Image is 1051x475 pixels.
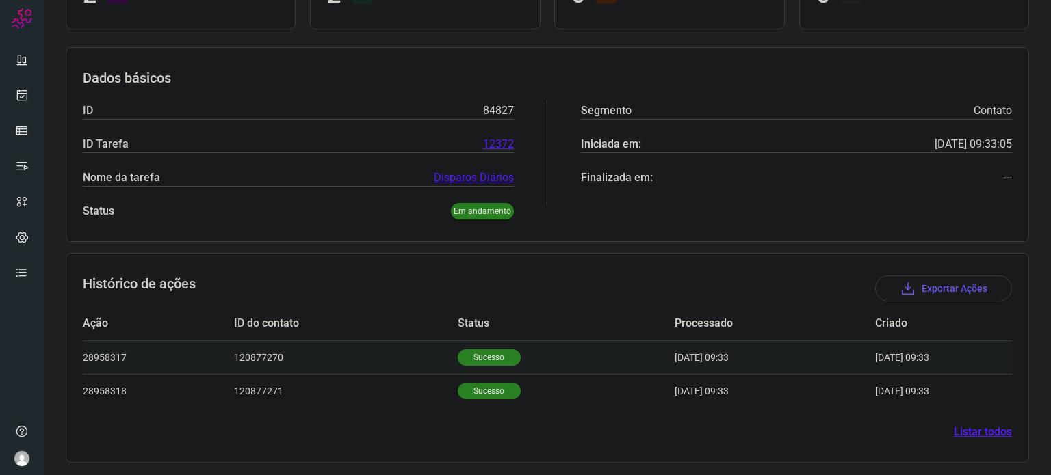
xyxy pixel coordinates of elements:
td: Ação [83,307,234,340]
a: 12372 [483,136,514,152]
h3: Histórico de ações [83,275,196,301]
p: Finalizada em: [581,169,653,186]
td: [DATE] 09:33 [675,374,875,407]
td: [DATE] 09:33 [875,340,971,374]
td: 28958318 [83,374,234,407]
a: Disparos Diários [434,169,514,186]
td: Status [458,307,675,340]
td: Processado [675,307,875,340]
img: Logo [12,8,32,29]
p: Sucesso [458,349,521,366]
td: 120877270 [234,340,458,374]
p: Status [83,203,114,219]
p: Segmento [581,103,632,119]
p: Contato [974,103,1012,119]
td: 120877271 [234,374,458,407]
h3: Dados básicos [83,70,1012,86]
td: [DATE] 09:33 [675,340,875,374]
a: Listar todos [954,424,1012,440]
p: [DATE] 09:33:05 [935,136,1012,152]
p: --- [1004,169,1012,186]
p: Iniciada em: [581,136,641,152]
td: [DATE] 09:33 [875,374,971,407]
td: Criado [875,307,971,340]
button: Exportar Ações [875,275,1012,301]
td: ID do contato [234,307,458,340]
p: Nome da tarefa [83,169,160,186]
p: ID Tarefa [83,136,129,152]
p: 84827 [483,103,514,119]
td: 28958317 [83,340,234,374]
p: Sucesso [458,383,521,399]
p: Em andamento [451,203,514,219]
p: ID [83,103,93,119]
img: avatar-user-boy.jpg [14,450,30,467]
